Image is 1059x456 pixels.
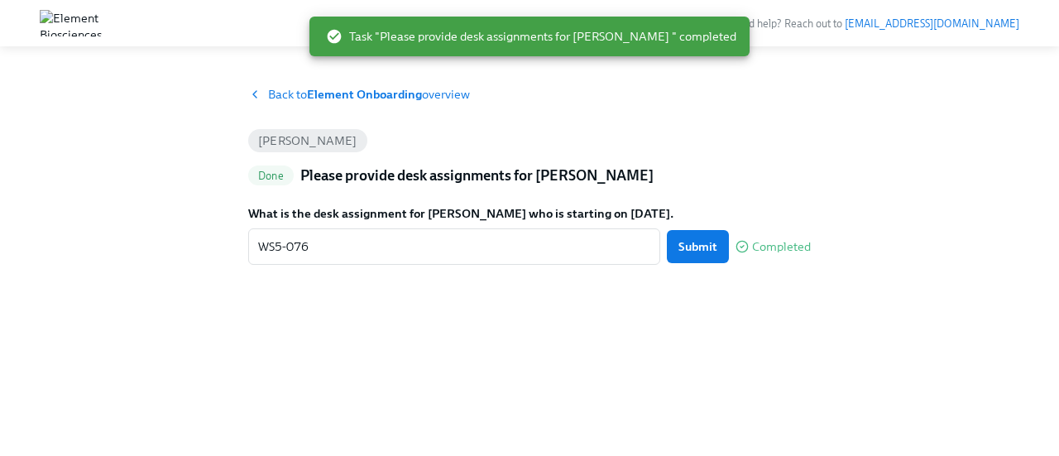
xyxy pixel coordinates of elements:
span: [PERSON_NAME] [248,135,367,147]
button: Submit [667,230,729,263]
h5: Please provide desk assignments for [PERSON_NAME] [300,166,654,185]
span: Done [248,170,294,182]
strong: Element Onboarding [307,87,422,102]
span: Back to overview [268,86,470,103]
span: Submit [678,238,717,255]
textarea: WS5-076 [258,237,650,257]
img: Element Biosciences [40,10,102,36]
a: [EMAIL_ADDRESS][DOMAIN_NAME] [845,17,1019,30]
span: Task "Please provide desk assignments for [PERSON_NAME] " completed [326,28,736,45]
span: Need help? Reach out to [729,17,1019,30]
span: Completed [752,241,811,253]
label: What is the desk assignment for [PERSON_NAME] who is starting on [DATE]. [248,205,811,222]
a: Back toElement Onboardingoverview [248,86,811,103]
